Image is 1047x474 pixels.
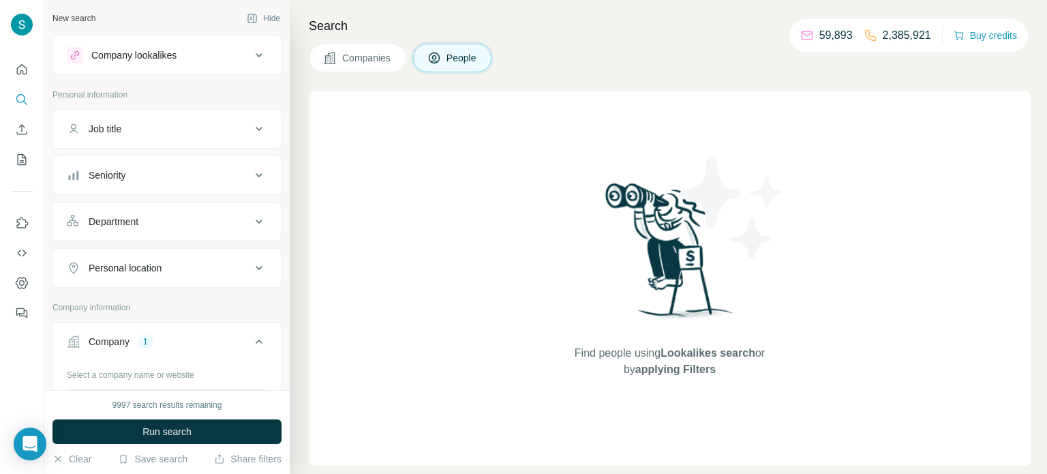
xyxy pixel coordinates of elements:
[599,179,741,331] img: Surfe Illustration - Woman searching with binoculars
[89,335,130,349] div: Company
[52,419,282,444] button: Run search
[91,48,177,62] div: Company lookalikes
[53,252,281,284] button: Personal location
[819,27,853,44] p: 59,893
[661,347,755,359] span: Lookalikes search
[11,57,33,82] button: Quick start
[67,364,267,381] div: Select a company name or website
[11,117,33,142] button: Enrich CSV
[11,147,33,172] button: My lists
[954,26,1017,45] button: Buy credits
[11,301,33,325] button: Feedback
[52,452,91,466] button: Clear
[53,159,281,192] button: Seniority
[89,261,162,275] div: Personal location
[446,51,478,65] span: People
[214,452,282,466] button: Share filters
[52,89,282,101] p: Personal information
[52,301,282,314] p: Company information
[560,345,778,378] span: Find people using or by
[635,364,716,375] span: applying Filters
[11,14,33,35] img: Avatar
[89,168,125,182] div: Seniority
[14,428,46,460] div: Open Intercom Messenger
[53,113,281,145] button: Job title
[11,271,33,295] button: Dashboard
[52,12,95,25] div: New search
[53,39,281,72] button: Company lookalikes
[237,8,290,29] button: Hide
[89,122,121,136] div: Job title
[53,205,281,238] button: Department
[118,452,187,466] button: Save search
[670,146,793,269] img: Surfe Illustration - Stars
[89,215,138,228] div: Department
[883,27,931,44] p: 2,385,921
[11,241,33,265] button: Use Surfe API
[112,399,222,411] div: 9997 search results remaining
[142,425,192,439] span: Run search
[342,51,392,65] span: Companies
[309,16,1031,35] h4: Search
[53,325,281,364] button: Company1
[138,336,153,348] div: 1
[11,87,33,112] button: Search
[11,211,33,235] button: Use Surfe on LinkedIn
